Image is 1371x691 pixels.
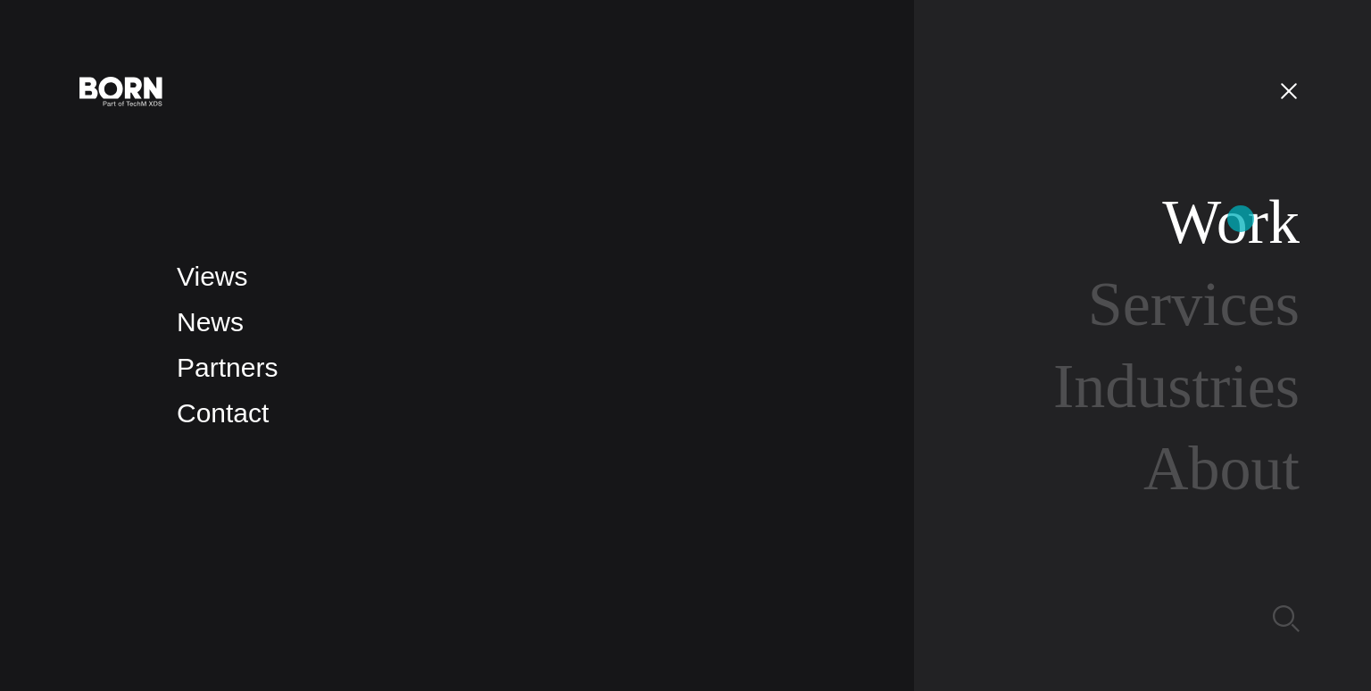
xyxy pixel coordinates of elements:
a: Views [177,262,247,291]
a: Partners [177,353,278,382]
img: Search [1273,605,1300,632]
a: Industries [1053,352,1300,420]
button: Open [1267,71,1310,109]
a: Work [1162,187,1300,256]
a: News [177,307,244,337]
a: Contact [177,398,269,428]
a: About [1143,434,1300,503]
a: Services [1088,270,1300,338]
